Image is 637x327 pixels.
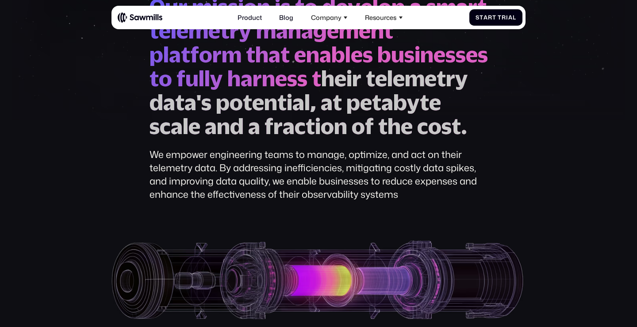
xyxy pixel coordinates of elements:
span: i [287,90,292,114]
span: , [310,90,316,114]
span: e [334,66,346,90]
span: a [319,42,331,66]
span: e [466,42,478,66]
span: f [365,114,374,138]
span: m [188,19,208,42]
span: t [452,114,461,138]
span: S [476,14,480,21]
span: t [280,42,290,66]
span: f [190,42,199,66]
span: ' [196,90,201,114]
span: t [150,66,159,90]
span: o [159,66,172,90]
span: a [184,90,196,114]
span: r [273,114,283,138]
span: l [163,42,169,66]
div: Company [311,14,342,21]
span: l [513,14,516,21]
div: Resources [361,9,408,26]
span: s [478,42,488,66]
span: e [188,114,200,138]
span: c [295,114,306,138]
span: f [177,66,185,90]
span: r [212,42,222,66]
span: a [292,90,304,114]
span: e [393,66,405,90]
span: t [312,66,321,90]
span: s [150,114,160,138]
span: e [425,66,437,90]
span: . [461,114,467,138]
span: n [217,114,230,138]
span: e [252,90,264,114]
span: n [420,42,434,66]
span: t [480,14,484,21]
span: h [321,66,334,90]
span: b [331,42,345,66]
span: n [262,66,275,90]
span: a [381,90,393,114]
span: a [169,42,181,66]
span: n [306,42,319,66]
span: m [405,66,425,90]
a: Blog [274,9,298,26]
span: t [372,90,381,114]
span: g [313,19,327,42]
span: a [508,14,513,21]
span: u [185,66,199,90]
span: e [429,90,441,114]
span: c [160,114,171,138]
span: o [428,114,441,138]
span: n [334,114,347,138]
span: s [441,114,452,138]
span: n [264,90,277,114]
span: u [391,42,404,66]
span: e [275,66,287,90]
span: t [366,66,375,90]
span: t [384,19,393,42]
span: s [404,42,414,66]
span: b [393,90,407,114]
a: StartTrial [469,9,522,26]
span: o [321,114,334,138]
span: s [297,66,307,90]
span: l [199,66,204,90]
span: l [183,114,188,138]
span: h [227,66,241,90]
span: y [210,66,223,90]
span: r [230,19,239,42]
span: t [333,90,342,114]
span: m [222,42,242,66]
span: f [265,114,273,138]
span: y [407,90,420,114]
span: a [241,66,253,90]
span: r [502,14,506,21]
span: a [301,19,313,42]
span: l [345,42,351,66]
span: y [455,66,468,90]
span: s [445,42,456,66]
span: e [208,19,220,42]
span: e [327,19,339,42]
span: t [378,114,388,138]
span: y [239,19,252,42]
span: t [492,14,496,21]
span: b [377,42,391,66]
span: e [360,90,372,114]
span: t [220,19,230,42]
span: e [351,42,363,66]
span: l [387,66,393,90]
div: We empower engineering teams to manage, optimize, and act on their telemetry data. By addressing ... [150,148,488,201]
span: r [253,66,262,90]
span: s [363,42,373,66]
span: t [420,90,429,114]
span: r [352,66,361,90]
span: o [230,90,243,114]
span: d [150,90,163,114]
span: i [414,42,420,66]
span: a [171,114,183,138]
span: e [177,19,188,42]
span: a [283,114,295,138]
span: t [175,90,184,114]
span: a [484,14,488,21]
